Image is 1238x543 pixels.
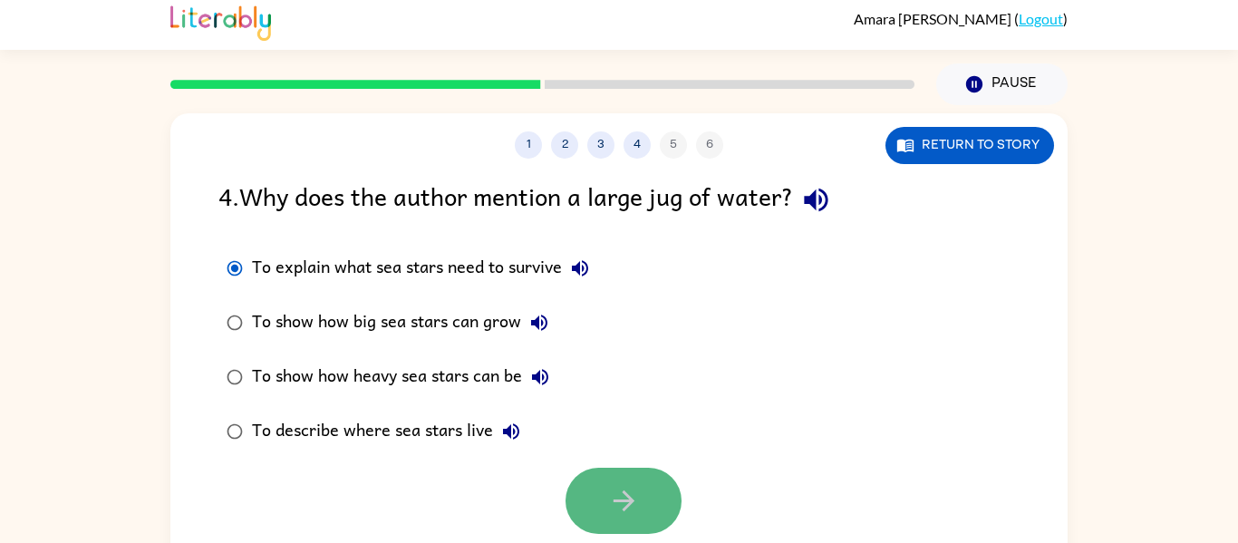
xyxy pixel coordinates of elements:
img: Literably [170,1,271,41]
button: 1 [515,131,542,159]
div: 4 . Why does the author mention a large jug of water? [218,177,1020,223]
button: To show how heavy sea stars can be [522,359,558,395]
button: To show how big sea stars can grow [521,305,557,341]
button: 2 [551,131,578,159]
button: Return to story [885,127,1054,164]
button: Pause [936,63,1068,105]
div: To show how big sea stars can grow [252,305,557,341]
div: To describe where sea stars live [252,413,529,450]
div: To explain what sea stars need to survive [252,250,598,286]
button: 3 [587,131,614,159]
a: Logout [1019,10,1063,27]
button: 4 [624,131,651,159]
span: Amara [PERSON_NAME] [854,10,1014,27]
button: To explain what sea stars need to survive [562,250,598,286]
button: To describe where sea stars live [493,413,529,450]
div: To show how heavy sea stars can be [252,359,558,395]
div: ( ) [854,10,1068,27]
